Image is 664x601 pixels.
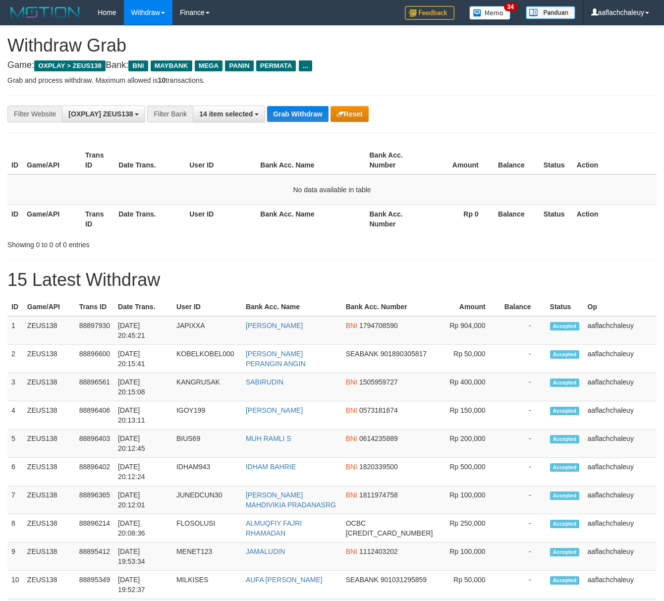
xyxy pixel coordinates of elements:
[75,458,114,486] td: 88896402
[246,406,303,414] a: [PERSON_NAME]
[185,205,256,233] th: User ID
[381,350,427,358] span: Copy 901890305817 to clipboard
[242,298,342,316] th: Bank Acc. Name
[550,520,580,528] span: Accepted
[23,401,75,430] td: ZEUS138
[381,576,427,584] span: Copy 901031295859 to clipboard
[346,463,357,471] span: BNI
[546,298,584,316] th: Status
[500,514,546,543] td: -
[346,435,357,442] span: BNI
[540,205,573,233] th: Status
[365,205,424,233] th: Bank Acc. Number
[151,60,192,71] span: MAYBANK
[7,106,62,122] div: Filter Website
[246,491,336,509] a: [PERSON_NAME] MAHDIVIKIA PRADANASRG
[114,345,172,373] td: [DATE] 20:15:41
[359,322,398,329] span: Copy 1794708590 to clipboard
[359,435,398,442] span: Copy 0614235889 to clipboard
[7,571,23,599] td: 10
[437,571,500,599] td: Rp 50,000
[7,36,657,55] h1: Withdraw Grab
[437,316,500,345] td: Rp 904,000
[172,571,242,599] td: MILKISES
[500,373,546,401] td: -
[246,322,303,329] a: [PERSON_NAME]
[172,458,242,486] td: IDHAM943
[500,571,546,599] td: -
[405,6,454,20] img: Feedback.jpg
[7,486,23,514] td: 7
[7,514,23,543] td: 8
[342,298,437,316] th: Bank Acc. Number
[23,571,75,599] td: ZEUS138
[246,519,302,537] a: ALMUQFIY FAJRI RHAMADAN
[299,60,312,71] span: ...
[246,576,323,584] a: AUFA [PERSON_NAME]
[7,205,23,233] th: ID
[34,60,106,71] span: OXPLAY > ZEUS138
[540,146,573,174] th: Status
[550,379,580,387] span: Accepted
[437,373,500,401] td: Rp 400,000
[437,430,500,458] td: Rp 200,000
[584,543,657,571] td: aaflachchaleuy
[584,373,657,401] td: aaflachchaleuy
[550,463,580,472] span: Accepted
[172,430,242,458] td: BIUS69
[359,378,398,386] span: Copy 1505959727 to clipboard
[75,543,114,571] td: 88895412
[23,373,75,401] td: ZEUS138
[346,378,357,386] span: BNI
[172,373,242,401] td: KANGRUSAK
[23,458,75,486] td: ZEUS138
[246,378,283,386] a: SABIRUDIN
[584,298,657,316] th: Op
[114,316,172,345] td: [DATE] 20:45:21
[550,576,580,585] span: Accepted
[23,316,75,345] td: ZEUS138
[437,486,500,514] td: Rp 100,000
[500,430,546,458] td: -
[23,543,75,571] td: ZEUS138
[114,571,172,599] td: [DATE] 19:52:37
[331,106,369,122] button: Reset
[437,345,500,373] td: Rp 50,000
[114,543,172,571] td: [DATE] 19:53:34
[359,406,398,414] span: Copy 0573181674 to clipboard
[7,316,23,345] td: 1
[7,401,23,430] td: 4
[359,547,398,555] span: Copy 1112403202 to clipboard
[504,2,517,11] span: 34
[437,543,500,571] td: Rp 100,000
[172,401,242,430] td: IGOY199
[23,514,75,543] td: ZEUS138
[246,547,285,555] a: JAMALUDIN
[256,146,365,174] th: Bank Acc. Name
[172,514,242,543] td: FLOSOLUSI
[75,373,114,401] td: 88896561
[75,514,114,543] td: 88896214
[75,298,114,316] th: Trans ID
[7,270,657,290] h1: 15 Latest Withdraw
[75,571,114,599] td: 88895349
[147,106,193,122] div: Filter Bank
[158,76,166,84] strong: 10
[346,350,379,358] span: SEABANK
[225,60,253,71] span: PANIN
[573,205,657,233] th: Action
[7,298,23,316] th: ID
[7,458,23,486] td: 6
[550,548,580,556] span: Accepted
[172,543,242,571] td: MENET123
[7,146,23,174] th: ID
[172,345,242,373] td: KOBELKOBEL000
[114,430,172,458] td: [DATE] 20:12:45
[584,571,657,599] td: aaflachchaleuy
[114,205,185,233] th: Date Trans.
[75,430,114,458] td: 88896403
[185,146,256,174] th: User ID
[584,401,657,430] td: aaflachchaleuy
[359,463,398,471] span: Copy 1820339500 to clipboard
[584,430,657,458] td: aaflachchaleuy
